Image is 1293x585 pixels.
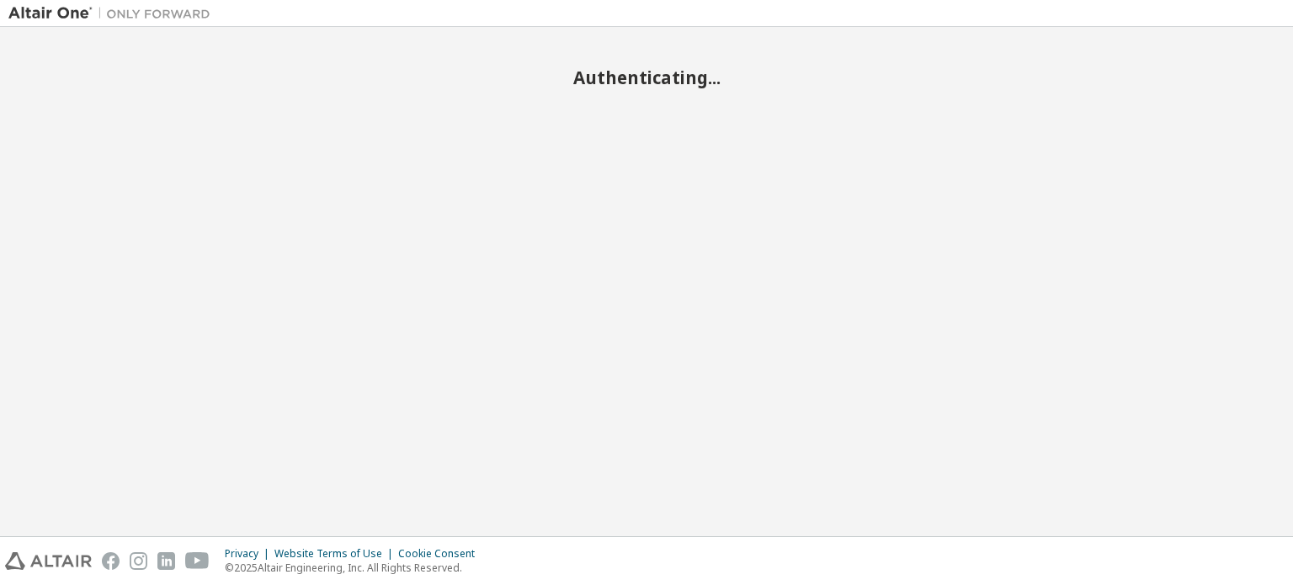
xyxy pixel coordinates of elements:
[157,552,175,570] img: linkedin.svg
[102,552,120,570] img: facebook.svg
[185,552,210,570] img: youtube.svg
[225,561,485,575] p: © 2025 Altair Engineering, Inc. All Rights Reserved.
[274,547,398,561] div: Website Terms of Use
[8,66,1285,88] h2: Authenticating...
[398,547,485,561] div: Cookie Consent
[225,547,274,561] div: Privacy
[130,552,147,570] img: instagram.svg
[5,552,92,570] img: altair_logo.svg
[8,5,219,22] img: Altair One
